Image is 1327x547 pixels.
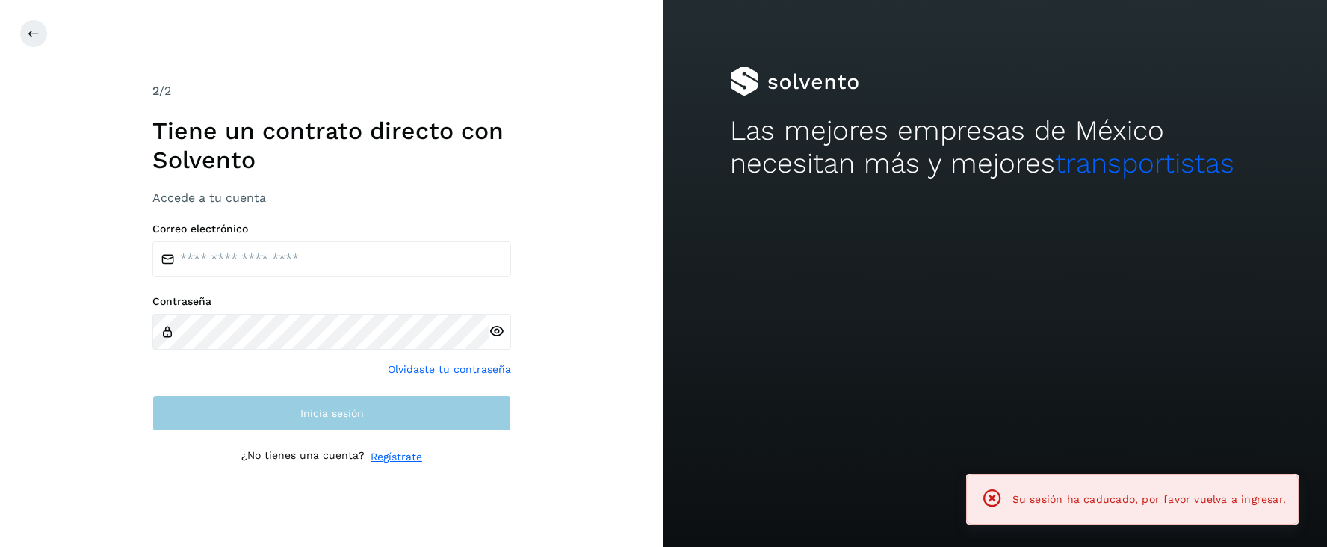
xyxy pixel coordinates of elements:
[300,408,364,418] span: Inicia sesión
[371,449,422,465] a: Regístrate
[730,114,1261,181] h2: Las mejores empresas de México necesitan más y mejores
[152,84,159,98] span: 2
[152,395,511,431] button: Inicia sesión
[1012,493,1286,505] span: Su sesión ha caducado, por favor vuelva a ingresar.
[152,295,511,308] label: Contraseña
[388,362,511,377] a: Olvidaste tu contraseña
[152,191,511,205] h3: Accede a tu cuenta
[152,223,511,235] label: Correo electrónico
[152,117,511,174] h1: Tiene un contrato directo con Solvento
[152,82,511,100] div: /2
[1055,147,1234,179] span: transportistas
[241,449,365,465] p: ¿No tienes una cuenta?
